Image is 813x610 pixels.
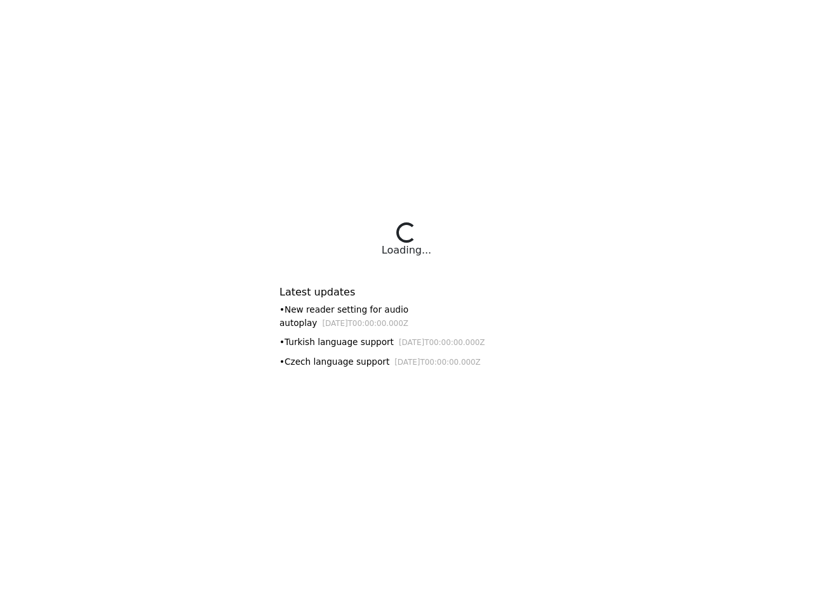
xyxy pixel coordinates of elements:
small: [DATE]T00:00:00.000Z [322,319,408,328]
small: [DATE]T00:00:00.000Z [399,338,485,347]
div: • Turkish language support [279,335,534,349]
div: Loading... [382,243,431,258]
small: [DATE]T00:00:00.000Z [394,358,481,367]
div: • Czech language support [279,355,534,369]
h6: Latest updates [279,286,534,298]
div: • New reader setting for audio autoplay [279,303,534,329]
